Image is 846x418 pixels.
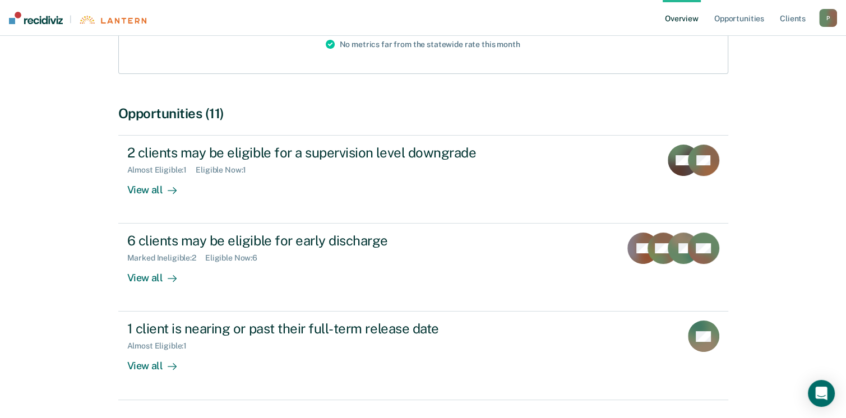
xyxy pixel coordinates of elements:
[127,175,190,197] div: View all
[205,253,266,263] div: Eligible Now : 6
[127,253,205,263] div: Marked Ineligible : 2
[127,351,190,373] div: View all
[118,105,728,122] div: Opportunities (11)
[118,224,728,312] a: 6 clients may be eligible for early dischargeMarked Ineligible:2Eligible Now:6View all
[808,380,835,407] div: Open Intercom Messenger
[127,321,521,337] div: 1 client is nearing or past their full-term release date
[819,9,837,27] button: P
[9,12,63,24] img: Recidiviz
[127,145,521,161] div: 2 clients may be eligible for a supervision level downgrade
[118,312,728,400] a: 1 client is nearing or past their full-term release dateAlmost Eligible:1View all
[127,233,521,249] div: 6 clients may be eligible for early discharge
[317,15,529,73] div: No metrics far from the statewide rate this month
[78,16,146,24] img: Lantern
[196,165,255,175] div: Eligible Now : 1
[9,12,146,24] a: |
[118,135,728,224] a: 2 clients may be eligible for a supervision level downgradeAlmost Eligible:1Eligible Now:1View all
[63,15,78,24] span: |
[127,165,196,175] div: Almost Eligible : 1
[127,341,196,351] div: Almost Eligible : 1
[127,263,190,285] div: View all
